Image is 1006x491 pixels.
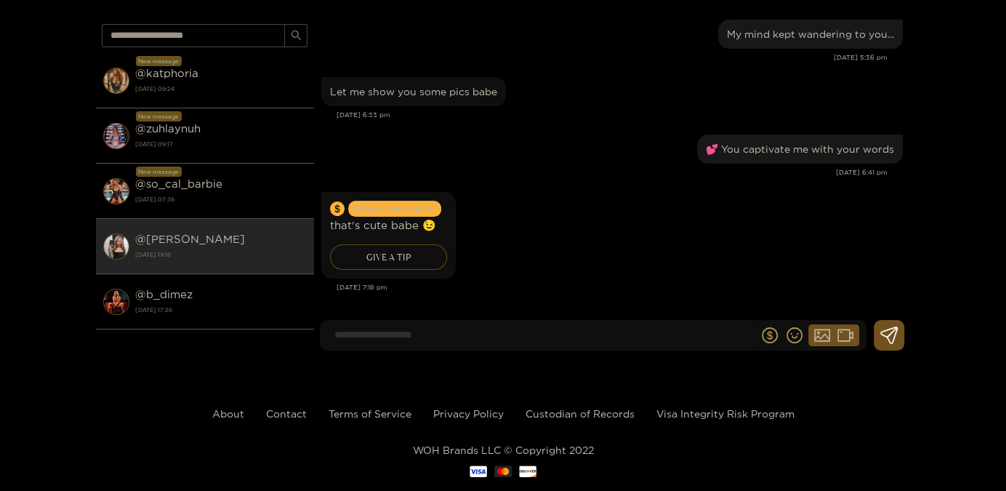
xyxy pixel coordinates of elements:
a: Privacy Policy [433,408,504,419]
img: conversation [103,68,129,94]
div: [DATE] 7:18 pm [337,282,903,292]
button: picturevideo-camera [808,324,859,346]
a: Contact [266,408,307,419]
img: conversation [103,178,129,204]
span: dollar [762,327,778,343]
div: New message [136,111,182,121]
strong: [DATE] 19:18 [135,248,307,261]
img: conversation [103,289,129,315]
strong: @ katphoria [135,67,198,79]
strong: @ so_cal_barbie [135,177,222,190]
span: dollar-circle [330,201,345,216]
button: dollar [759,324,781,346]
div: 💕 You captivate me with your words [706,143,894,155]
div: Oct. 3, 6:33 pm [321,77,506,106]
strong: [DATE] 09:17 [135,137,307,151]
span: video-camera [837,327,853,343]
a: Terms of Service [329,408,411,419]
div: New message [136,167,182,177]
span: Request for a tip 15 $. [348,201,441,217]
span: search [291,30,302,42]
strong: [DATE] 07:38 [135,193,307,206]
p: that's cute babe 😉 [330,217,447,233]
a: Visa Integrity Risk Program [656,408,794,419]
div: Oct. 3, 7:18 pm [321,192,456,279]
strong: [DATE] 17:26 [135,303,307,316]
strong: @ [PERSON_NAME] [135,233,245,245]
a: Custodian of Records [526,408,635,419]
div: [DATE] 5:36 pm [321,52,888,63]
span: smile [786,327,802,343]
div: My mind kept wandering to you... [727,28,894,40]
div: [DATE] 6:41 pm [321,167,888,177]
strong: [DATE] 09:24 [135,82,307,95]
strong: @ b_dimez [135,288,193,300]
div: GIVE A TIP [330,244,447,270]
a: About [212,408,244,419]
strong: @ zuhlaynuh [135,122,201,135]
div: New message [136,56,182,66]
img: conversation [103,123,129,149]
img: conversation [103,233,129,260]
div: [DATE] 6:33 pm [337,110,903,120]
button: search [284,24,307,47]
div: Oct. 3, 5:36 pm [718,20,903,49]
div: Oct. 3, 6:41 pm [697,135,903,164]
div: Let me show you some pics babe [330,86,497,97]
span: picture [814,327,830,343]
